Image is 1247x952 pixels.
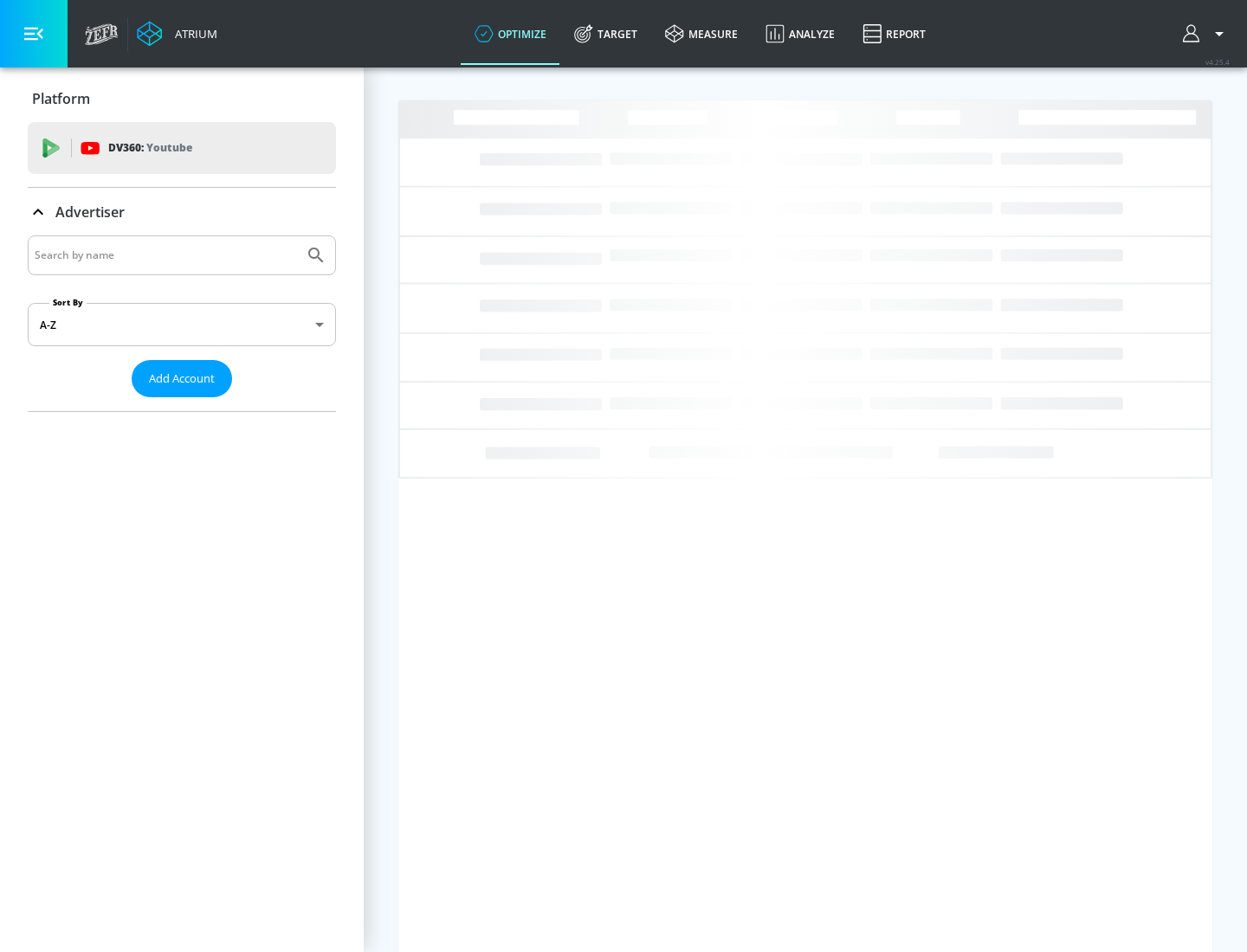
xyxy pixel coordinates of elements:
[168,26,217,42] div: Atrium
[149,369,215,389] span: Add Account
[560,3,651,65] a: Target
[32,89,90,108] p: Platform
[28,303,336,346] div: A-Z
[1205,57,1230,67] span: v 4.25.4
[55,203,125,222] p: Advertiser
[49,297,87,308] label: Sort By
[849,3,940,65] a: Report
[28,235,336,411] div: Advertiser
[752,3,849,65] a: Analyze
[28,74,336,123] div: Platform
[146,138,192,157] p: Youtube
[28,397,336,411] nav: list of Advertiser
[461,3,560,65] a: optimize
[28,122,336,174] div: DV360: Youtube
[132,360,232,397] button: Add Account
[35,244,297,267] input: Search by name
[28,188,336,236] div: Advertiser
[651,3,752,65] a: measure
[137,21,217,47] a: Atrium
[108,138,192,158] p: DV360:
